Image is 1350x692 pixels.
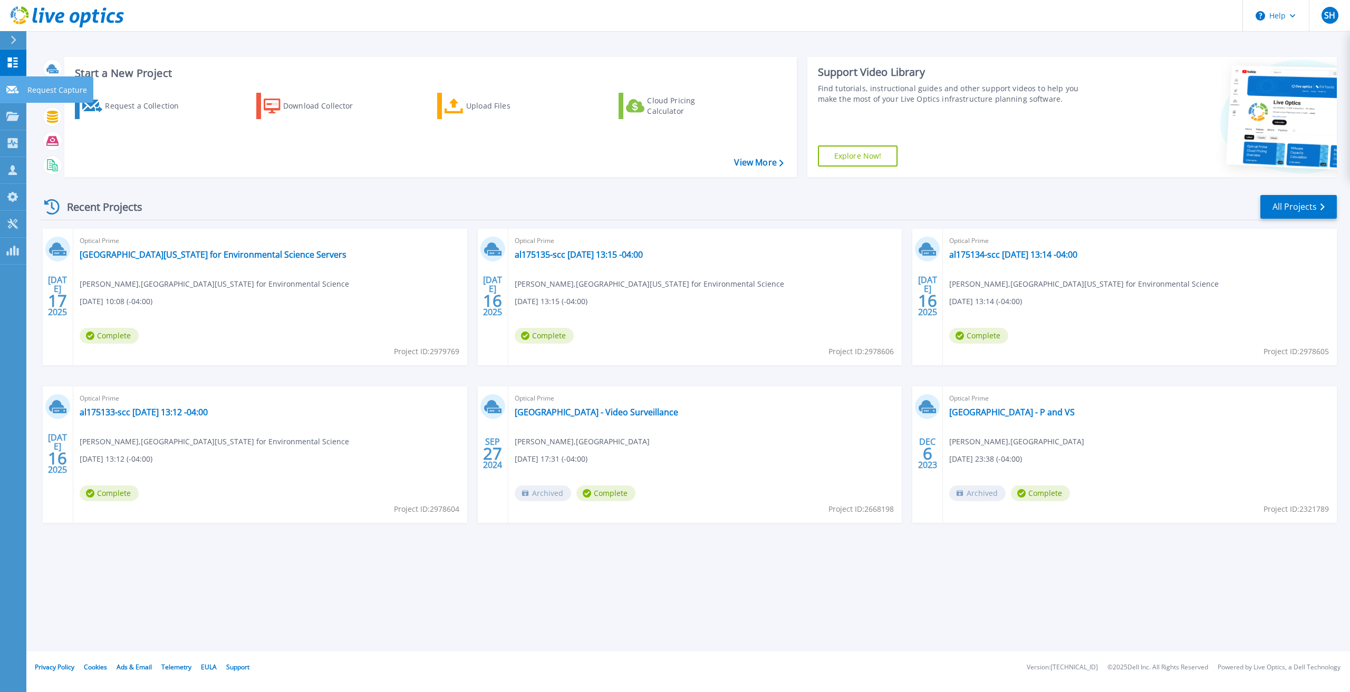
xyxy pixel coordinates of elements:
a: Support [226,662,249,671]
a: Upload Files [437,93,555,119]
a: [GEOGRAPHIC_DATA][US_STATE] for Environmental Science Servers [80,249,346,260]
div: Support Video Library [818,65,1092,79]
span: [DATE] 17:31 (-04:00) [515,453,587,465]
a: [GEOGRAPHIC_DATA] - Video Surveillance [515,407,678,417]
h3: Start a New Project [75,67,783,79]
span: Optical Prime [80,235,461,247]
div: Recent Projects [41,194,157,220]
span: 6 [923,449,932,458]
span: Project ID: 2668198 [828,503,894,515]
div: [DATE] 2025 [483,277,503,315]
span: Archived [515,485,571,501]
a: Telemetry [161,662,191,671]
span: [DATE] 13:12 (-04:00) [80,453,152,465]
div: [DATE] 2025 [47,277,67,315]
span: Complete [515,328,574,344]
span: Project ID: 2978605 [1264,346,1329,357]
span: 27 [483,449,502,458]
span: Archived [949,485,1006,501]
div: DEC 2023 [918,434,938,473]
a: al175133-scc [DATE] 13:12 -04:00 [80,407,208,417]
a: Cloud Pricing Calculator [619,93,736,119]
p: Request Capture [27,76,87,104]
span: [DATE] 10:08 (-04:00) [80,296,152,307]
div: SEP 2024 [483,434,503,473]
span: [PERSON_NAME] , [GEOGRAPHIC_DATA][US_STATE] for Environmental Science [80,436,349,447]
span: 16 [483,296,502,305]
span: [PERSON_NAME] , [GEOGRAPHIC_DATA][US_STATE] for Environmental Science [515,278,784,290]
span: Complete [1011,485,1070,501]
span: Optical Prime [515,393,896,404]
span: [DATE] 13:15 (-04:00) [515,296,587,307]
span: Complete [80,328,139,344]
div: Find tutorials, instructional guides and other support videos to help you make the most of your L... [818,83,1092,104]
span: [DATE] 23:38 (-04:00) [949,453,1022,465]
a: Ads & Email [117,662,152,671]
span: [PERSON_NAME] , [GEOGRAPHIC_DATA] [949,436,1084,447]
span: Optical Prime [80,393,461,404]
div: Request a Collection [105,95,189,116]
span: Optical Prime [515,235,896,247]
span: Complete [80,485,139,501]
a: al175135-scc [DATE] 13:15 -04:00 [515,249,643,260]
a: Cookies [84,662,107,671]
a: View More [734,158,783,168]
span: [PERSON_NAME] , [GEOGRAPHIC_DATA] [515,436,650,447]
span: 17 [48,296,67,305]
a: [GEOGRAPHIC_DATA] - P and VS [949,407,1075,417]
span: Project ID: 2979769 [394,346,459,357]
span: [DATE] 13:14 (-04:00) [949,296,1022,307]
div: [DATE] 2025 [47,434,67,473]
div: Download Collector [283,95,368,116]
span: [PERSON_NAME] , [GEOGRAPHIC_DATA][US_STATE] for Environmental Science [949,278,1219,290]
span: Optical Prime [949,235,1330,247]
a: Explore Now! [818,145,898,167]
span: Project ID: 2321789 [1264,503,1329,515]
a: All Projects [1260,195,1337,219]
span: 16 [918,296,937,305]
span: 16 [48,454,67,463]
span: SH [1324,11,1335,20]
a: Download Collector [256,93,374,119]
a: Privacy Policy [35,662,74,671]
span: [PERSON_NAME] , [GEOGRAPHIC_DATA][US_STATE] for Environmental Science [80,278,349,290]
span: Complete [576,485,635,501]
div: [DATE] 2025 [918,277,938,315]
span: Project ID: 2978606 [828,346,894,357]
span: Project ID: 2978604 [394,503,459,515]
a: EULA [201,662,217,671]
li: Powered by Live Optics, a Dell Technology [1218,664,1341,671]
div: Cloud Pricing Calculator [647,95,731,116]
a: Request a Collection [75,93,192,119]
li: © 2025 Dell Inc. All Rights Reserved [1107,664,1208,671]
a: al175134-scc [DATE] 13:14 -04:00 [949,249,1077,260]
li: Version: [TECHNICAL_ID] [1027,664,1098,671]
span: Complete [949,328,1008,344]
div: Upload Files [466,95,551,116]
span: Optical Prime [949,393,1330,404]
